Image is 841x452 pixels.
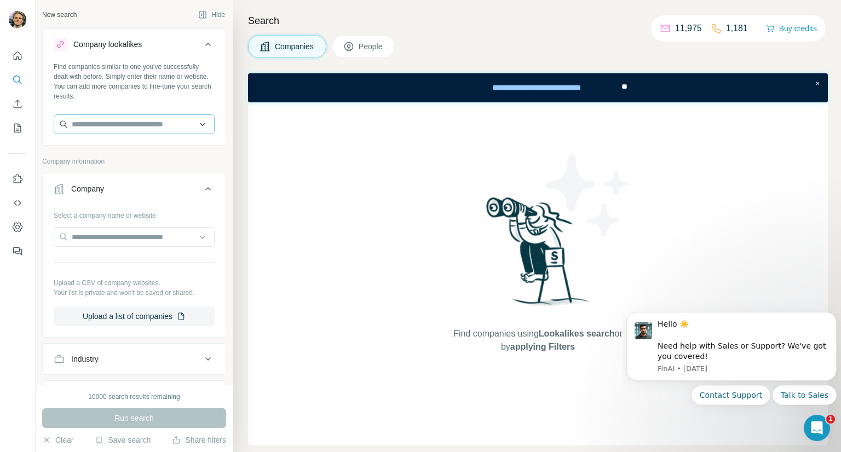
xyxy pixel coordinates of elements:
[804,415,830,441] iframe: Intercom live chat
[172,434,226,445] button: Share filters
[43,346,226,372] button: Industry
[54,278,215,288] p: Upload a CSV of company websites.
[42,434,73,445] button: Clear
[9,118,26,138] button: My lists
[54,306,215,326] button: Upload a list of companies
[9,70,26,90] button: Search
[42,157,226,166] p: Company information
[359,41,384,52] span: People
[9,193,26,213] button: Use Surfe API
[510,342,575,351] span: applying Filters
[9,169,26,189] button: Use Surfe on LinkedIn
[54,62,215,101] div: Find companies similar to one you've successfully dealt with before. Simply enter their name or w...
[248,13,828,28] h4: Search
[88,392,180,402] div: 10000 search results remaining
[71,354,99,364] div: Industry
[248,73,828,102] iframe: Banner
[766,21,817,36] button: Buy credits
[9,11,26,28] img: Avatar
[450,327,625,354] span: Find companies using or by
[826,415,835,424] span: 1
[73,39,142,50] div: Company lookalikes
[9,241,26,261] button: Feedback
[43,383,226,409] button: HQ location
[481,194,595,316] img: Surfe Illustration - Woman searching with binoculars
[538,146,637,245] img: Surfe Illustration - Stars
[54,206,215,221] div: Select a company name or website
[54,288,215,298] p: Your list is private and won't be saved or shared.
[275,41,315,52] span: Companies
[675,22,702,35] p: 11,975
[9,94,26,114] button: Enrich CSV
[43,31,226,62] button: Company lookalikes
[43,176,226,206] button: Company
[191,7,233,23] button: Hide
[9,217,26,237] button: Dashboard
[71,183,104,194] div: Company
[622,299,841,447] iframe: Intercom notifications message
[42,10,77,20] div: New search
[726,22,748,35] p: 1,181
[9,46,26,66] button: Quick start
[539,329,615,338] span: Lookalikes search
[95,434,151,445] button: Save search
